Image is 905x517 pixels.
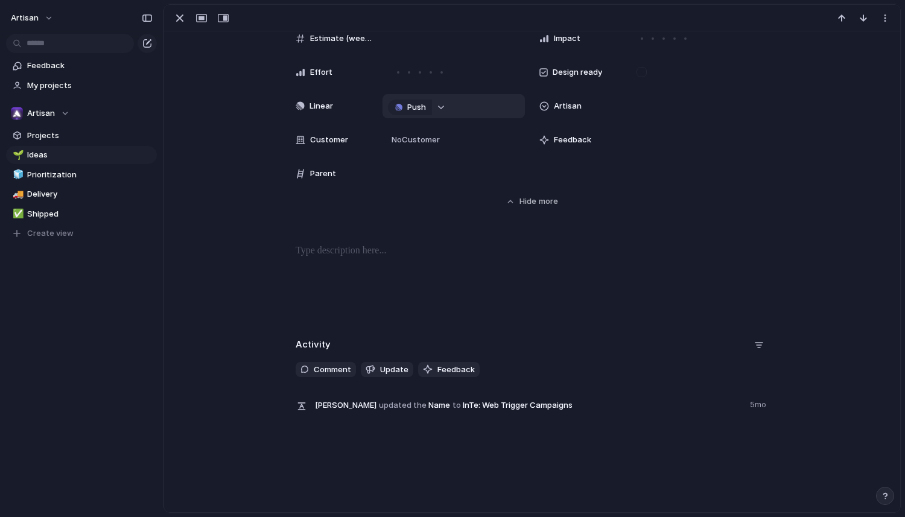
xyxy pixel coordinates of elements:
span: Feedback [27,60,153,72]
a: 🚚Delivery [6,185,157,203]
span: Customer [310,134,348,146]
button: Create view [6,224,157,243]
span: Push [407,101,426,113]
button: Hidemore [296,191,769,212]
span: [PERSON_NAME] [315,399,376,411]
a: Feedback [6,57,157,75]
button: 🌱 [11,149,23,161]
span: Artisan [11,12,39,24]
span: Artisan [554,100,582,112]
span: Update [380,364,408,376]
span: Feedback [437,364,475,376]
span: Create view [27,227,74,239]
a: 🌱Ideas [6,146,157,164]
span: Shipped [27,208,153,220]
span: Name InTe: Web Trigger Campaigns [315,396,743,413]
div: 🧊 [13,168,21,182]
span: Estimate (weeks) [310,33,373,45]
div: ✅ [13,207,21,221]
span: Linear [310,100,333,112]
button: Comment [296,362,356,378]
span: 5mo [750,396,769,411]
span: Feedback [554,134,591,146]
button: Artisan [5,8,60,28]
span: Artisan [27,107,55,119]
span: My projects [27,80,153,92]
div: 🚚 [13,188,21,201]
span: Effort [310,66,332,78]
span: No Customer [388,134,440,146]
span: to [453,399,461,411]
button: Artisan [6,104,157,122]
button: Feedback [418,362,480,378]
a: Projects [6,127,157,145]
span: Design ready [553,66,602,78]
button: Push [388,100,432,115]
a: ✅Shipped [6,205,157,223]
a: My projects [6,77,157,95]
button: Update [361,362,413,378]
button: 🧊 [11,169,23,181]
button: 🚚 [11,188,23,200]
span: Ideas [27,149,153,161]
span: Delivery [27,188,153,200]
a: 🧊Prioritization [6,166,157,184]
span: Comment [314,364,351,376]
button: ✅ [11,208,23,220]
span: updated the [379,399,427,411]
span: Projects [27,130,153,142]
h2: Activity [296,338,331,352]
span: Impact [554,33,580,45]
span: more [539,195,558,208]
span: Parent [310,168,336,180]
span: Prioritization [27,169,153,181]
div: 🌱 [13,148,21,162]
